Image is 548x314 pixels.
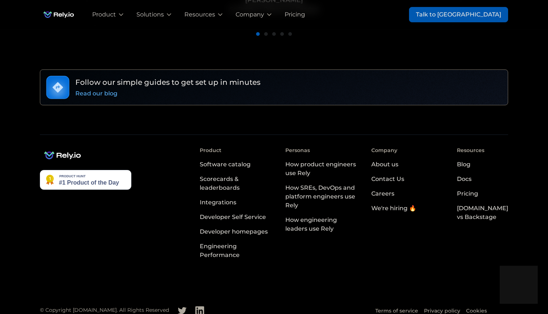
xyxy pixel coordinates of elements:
div: Product [92,10,116,19]
a: Software catalog [200,157,274,172]
a: Pricing [457,186,478,201]
div: About us [371,160,398,169]
a: How SREs, DevOps and platform engineers use Rely [285,181,359,213]
a: Talk to [GEOGRAPHIC_DATA] [409,7,508,22]
div: Show slide 3 of 5 [272,32,276,36]
a: Engineering Performance [200,239,274,262]
a: Careers [371,186,394,201]
a: How product engineers use Rely [285,157,359,181]
a: How engineering leaders use Rely [285,213,359,236]
div: Personas [285,147,310,154]
div: Developer homepages [200,227,268,236]
a: Integrations [200,195,274,210]
div: Careers [371,189,394,198]
a: Scorecards & leaderboards [200,172,274,195]
div: We're hiring 🔥 [371,204,416,213]
div: Pricing [457,189,478,198]
div: Resources [184,10,215,19]
div: [DOMAIN_NAME] vs Backstage [457,204,508,222]
div: How product engineers use Rely [285,160,359,178]
div: Product [200,147,221,154]
div: Engineering Performance [200,242,274,260]
a: [DOMAIN_NAME] vs Backstage [457,201,508,224]
div: Developer Self Service [200,213,266,222]
a: About us [371,157,398,172]
div: Show slide 5 of 5 [288,32,292,36]
div: Talk to [GEOGRAPHIC_DATA] [416,10,501,19]
a: home [40,7,78,22]
div: Scorecards & leaderboards [200,175,274,192]
div: How engineering leaders use Rely [285,216,359,233]
a: Developer Self Service [200,210,274,224]
a: Pricing [285,10,305,19]
div: Solutions [136,10,164,19]
div: Company [236,10,264,19]
a: Follow our simple guides to get set up in minutesRead our blog [40,69,508,105]
div: Software catalog [200,160,251,169]
a: Docs [457,172,472,186]
div: Contact Us [371,175,404,184]
iframe: Chatbot [500,266,538,304]
div: Company [371,147,397,154]
a: Contact Us [371,172,404,186]
div: Docs [457,175,472,184]
a: Developer homepages [200,224,274,239]
div: Read our blog [75,89,117,98]
div: Show slide 1 of 5 [256,32,260,36]
h6: Follow our simple guides to get set up in minutes [75,77,260,88]
div: How SREs, DevOps and platform engineers use Rely [285,184,359,210]
a: We're hiring 🔥 [371,201,416,216]
div: Show slide 2 of 5 [264,32,268,36]
a: Blog [457,157,470,172]
img: Rely.io - The developer portal with an AI assistant you can speak with | Product Hunt [40,170,131,190]
div: Integrations [200,198,236,207]
div: Blog [457,160,470,169]
div: Show slide 4 of 5 [280,32,284,36]
div: Resources [457,147,484,154]
img: Rely.io logo [40,7,78,22]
